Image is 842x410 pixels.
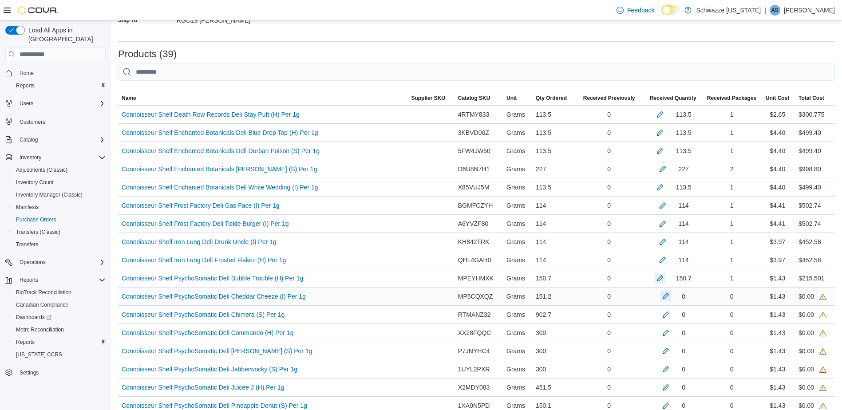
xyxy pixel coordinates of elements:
div: 902.7 [532,306,576,323]
span: 3KBVD00Z [458,127,489,138]
div: $998.80 [799,164,821,174]
a: Transfers [12,239,42,250]
div: Grams [503,251,532,269]
div: 113.5 [532,106,576,123]
a: Connoisseur Shelf Death Row Records Deli Stay Puft (H) Per 1g [122,109,300,120]
button: Home [2,67,109,79]
div: $0.00 [799,382,826,393]
a: Settings [16,367,42,378]
div: $4.40 [760,124,795,142]
span: Transfers (Classic) [16,229,60,236]
a: Home [16,68,37,79]
div: $215.501 [799,273,824,284]
span: Home [16,67,106,79]
div: 113.5 [676,127,692,138]
nav: Complex example [5,63,106,402]
a: Inventory Count [12,177,57,188]
span: Dashboards [12,312,106,323]
span: Customers [20,118,45,126]
div: Grams [503,178,532,196]
div: $3.97 [760,233,795,251]
a: Connoisseur Shelf PsychoSomatic Deli Juicee J (H) Per 1g [122,382,285,393]
span: Reports [16,82,35,89]
span: Operations [20,259,46,266]
div: Grams [503,233,532,251]
div: $1.43 [760,360,795,378]
div: 113.5 [532,142,576,160]
span: Transfers [12,239,106,250]
button: Catalog [2,134,109,146]
span: Home [20,70,34,77]
button: BioTrack Reconciliation [9,286,109,299]
a: Connoisseur Shelf PsychoSomatic Deli [PERSON_NAME] (S) Per 1g [122,346,312,356]
span: Transfers [16,241,38,248]
span: BioTrack Reconciliation [12,287,106,298]
div: 0 [576,124,643,142]
div: 0 [576,106,643,123]
span: Unit [506,95,517,102]
span: Purchase Orders [16,216,56,223]
a: Canadian Compliance [12,300,72,310]
div: 1 [704,251,760,269]
div: 1 [704,106,760,123]
a: Dashboards [9,311,109,323]
span: Inventory [20,154,41,161]
a: Connoisseur Shelf Enchanted Botanicals [PERSON_NAME] (S) Per 1g [122,164,317,174]
a: Connoisseur Shelf PsychoSomatic Deli Chimera (S) Per 1g [122,309,285,320]
div: 0 [704,360,760,378]
div: Grams [503,124,532,142]
button: Supplier SKU [407,91,454,105]
div: $0.00 [799,309,826,320]
span: Reports [16,275,106,285]
div: 300 [532,360,576,378]
span: 5FW4JW50 [458,146,490,156]
button: Inventory [2,151,109,164]
a: Manifests [12,202,42,213]
div: 1 [704,142,760,160]
a: Reports [12,80,38,91]
span: Metrc Reconciliation [12,324,106,335]
div: 150.7 [676,273,692,284]
span: Customers [16,116,106,127]
div: Grams [503,160,532,178]
div: 114 [532,233,576,251]
button: Catalog [16,134,41,145]
button: Customers [2,115,109,128]
span: Metrc Reconciliation [16,326,64,333]
span: RTMANZ32 [458,309,491,320]
div: 0 [576,378,643,396]
button: Reports [9,79,109,92]
span: Washington CCRS [12,349,106,360]
span: BioTrack Reconciliation [16,289,71,296]
span: Inventory Count [12,177,106,188]
span: BGMFCZYH [458,200,493,211]
span: Feedback [627,6,654,15]
div: $1.43 [760,378,795,396]
p: | [764,5,766,16]
span: KH842TRK [458,237,490,247]
span: Inventory Count [16,179,54,186]
button: Adjustments (Classic) [9,164,109,176]
div: 0 [576,215,643,233]
a: Metrc Reconciliation [12,324,67,335]
div: 227 [679,164,689,174]
div: Grams [503,215,532,233]
div: 114 [679,218,689,229]
button: [US_STATE] CCRS [9,348,109,361]
a: Reports [12,337,38,347]
div: $499.40 [799,146,821,156]
a: Inventory Manager (Classic) [12,189,86,200]
div: Grams [503,142,532,160]
div: $4.41 [760,197,795,214]
span: AS [771,5,779,16]
div: $502.74 [799,218,821,229]
div: $499.40 [799,127,821,138]
div: $0.00 [799,364,826,375]
div: $2.65 [760,106,795,123]
button: Settings [2,366,109,379]
span: Manifests [12,202,106,213]
div: Grams [503,324,532,342]
span: Settings [20,369,39,376]
div: 0 [682,382,685,393]
button: Transfers [9,238,109,251]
